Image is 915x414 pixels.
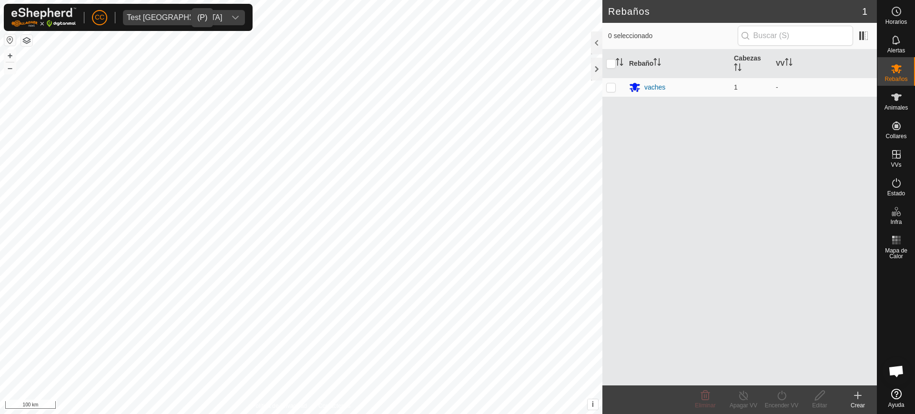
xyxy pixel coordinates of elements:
a: Política de Privacidad [252,402,307,410]
button: + [4,50,16,61]
span: Collares [885,133,906,139]
a: Ayuda [877,385,915,412]
span: Animales [884,105,908,111]
span: VVs [891,162,901,168]
span: 0 seleccionado [608,31,738,41]
p-sorticon: Activar para ordenar [785,60,793,67]
th: Rebaño [625,50,730,78]
button: i [588,399,598,410]
span: Test France [123,10,226,25]
span: Infra [890,219,902,225]
button: – [4,62,16,74]
span: Rebaños [884,76,907,82]
h2: Rebaños [608,6,862,17]
span: Alertas [887,48,905,53]
div: Crear [839,401,877,410]
a: Contáctenos [318,402,350,410]
p-sorticon: Activar para ordenar [653,60,661,67]
input: Buscar (S) [738,26,853,46]
span: CC [95,12,104,22]
div: vaches [644,82,665,92]
span: Ayuda [888,402,905,408]
th: VV [772,50,877,78]
div: Editar [801,401,839,410]
th: Cabezas [730,50,772,78]
div: Encender VV [762,401,801,410]
span: i [592,400,594,408]
p-sorticon: Activar para ordenar [734,65,742,72]
div: Apagar VV [724,401,762,410]
span: Eliminar [695,402,715,409]
div: dropdown trigger [226,10,245,25]
span: Estado [887,191,905,196]
div: Test [GEOGRAPHIC_DATA] [127,14,222,21]
span: 1 [734,83,738,91]
button: Capas del Mapa [21,35,32,46]
div: Chat abierto [882,357,911,385]
span: 1 [862,4,867,19]
span: Mapa de Calor [880,248,913,259]
img: Logo Gallagher [11,8,76,27]
button: Restablecer Mapa [4,34,16,46]
span: Horarios [885,19,907,25]
td: - [772,78,877,97]
p-sorticon: Activar para ordenar [616,60,623,67]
